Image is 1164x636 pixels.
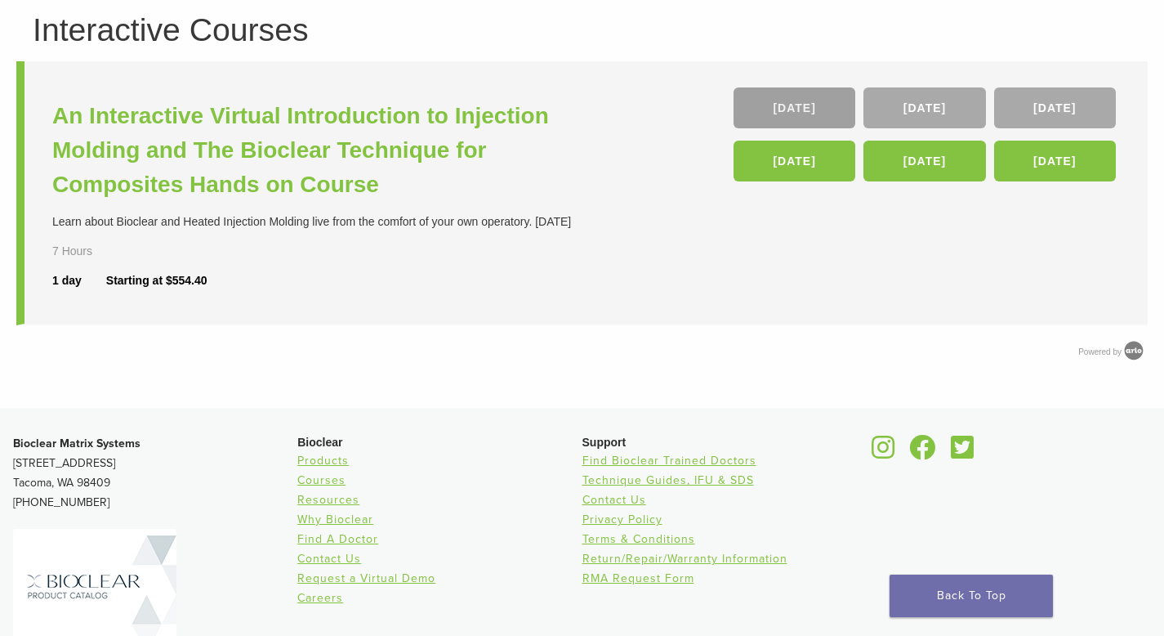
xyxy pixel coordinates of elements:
p: [STREET_ADDRESS] Tacoma, WA 98409 [PHONE_NUMBER] [13,434,297,513]
a: [DATE] [863,87,985,128]
a: [DATE] [734,87,855,128]
a: [DATE] [994,141,1116,181]
a: Contact Us [297,552,361,566]
h1: Interactive Courses [33,14,1131,46]
a: An Interactive Virtual Introduction to Injection Molding and The Bioclear Technique for Composite... [52,99,586,202]
a: Products [297,454,349,468]
span: Support [582,436,627,449]
a: Careers [297,591,343,605]
div: 1 day [52,272,106,289]
a: Bioclear [904,445,942,461]
a: Privacy Policy [582,513,662,526]
a: Bioclear [945,445,979,461]
a: Find Bioclear Trained Doctors [582,454,756,468]
a: Courses [297,473,346,487]
a: Technique Guides, IFU & SDS [582,473,754,487]
img: Arlo training & Event Software [1122,338,1146,363]
a: [DATE] [734,141,855,181]
a: Find A Doctor [297,532,378,546]
a: Back To Top [890,575,1053,617]
a: [DATE] [863,141,985,181]
a: Terms & Conditions [582,532,695,546]
a: Bioclear [867,445,901,461]
a: Resources [297,493,359,507]
a: RMA Request Form [582,571,694,585]
a: Why Bioclear [297,513,373,526]
a: Contact Us [582,493,646,507]
div: , , , , , [734,87,1120,190]
div: Learn about Bioclear and Heated Injection Molding live from the comfort of your own operatory. [D... [52,213,586,231]
a: Return/Repair/Warranty Information [582,552,787,566]
a: Request a Virtual Demo [297,571,435,585]
div: 7 Hours [52,243,132,260]
a: [DATE] [994,87,1116,128]
div: Starting at $554.40 [106,272,207,289]
span: Bioclear [297,436,342,449]
strong: Bioclear Matrix Systems [13,437,140,450]
a: Powered by [1078,347,1148,356]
